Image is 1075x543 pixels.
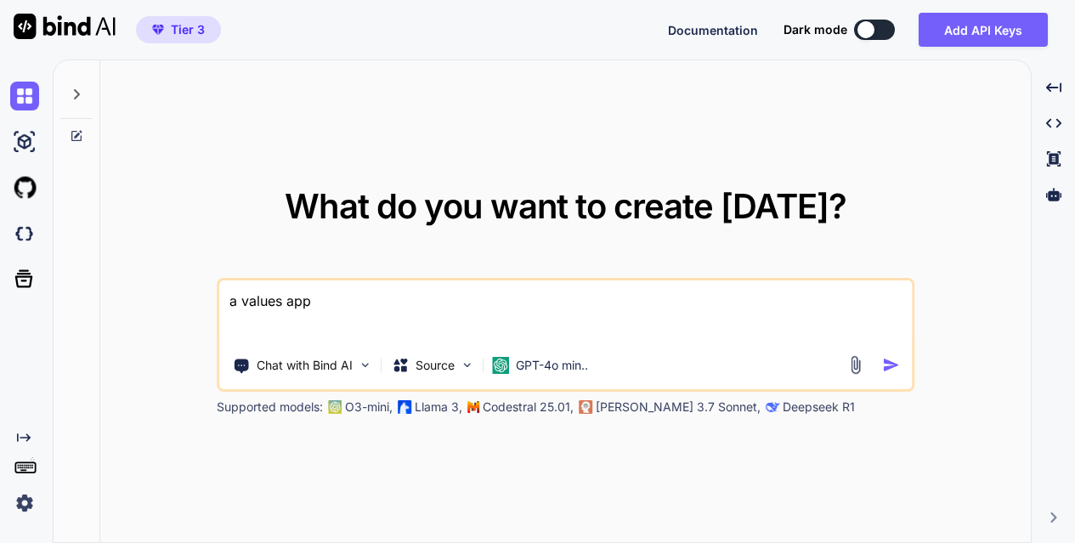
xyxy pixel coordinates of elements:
[14,14,116,39] img: Bind AI
[328,400,342,414] img: GPT-4
[883,356,901,374] img: icon
[171,21,205,38] span: Tier 3
[10,489,39,518] img: settings
[467,401,479,413] img: Mistral-AI
[579,400,592,414] img: claude
[10,82,39,110] img: chat
[596,399,761,416] p: [PERSON_NAME] 3.7 Sonnet,
[783,399,855,416] p: Deepseek R1
[285,185,846,227] span: What do you want to create [DATE]?
[668,23,758,37] span: Documentation
[846,355,866,375] img: attachment
[10,173,39,202] img: githubLight
[492,357,509,374] img: GPT-4o mini
[217,399,323,416] p: Supported models:
[257,357,353,374] p: Chat with Bind AI
[415,399,462,416] p: Llama 3,
[766,400,779,414] img: claude
[219,280,913,343] textarea: a values app
[398,400,411,414] img: Llama2
[358,358,372,372] img: Pick Tools
[483,399,574,416] p: Codestral 25.01,
[416,357,455,374] p: Source
[516,357,588,374] p: GPT-4o min..
[784,21,847,38] span: Dark mode
[345,399,393,416] p: O3-mini,
[10,127,39,156] img: ai-studio
[152,25,164,35] img: premium
[668,21,758,39] button: Documentation
[136,16,221,43] button: premiumTier 3
[460,358,474,372] img: Pick Models
[10,219,39,248] img: darkCloudIdeIcon
[919,13,1048,47] button: Add API Keys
